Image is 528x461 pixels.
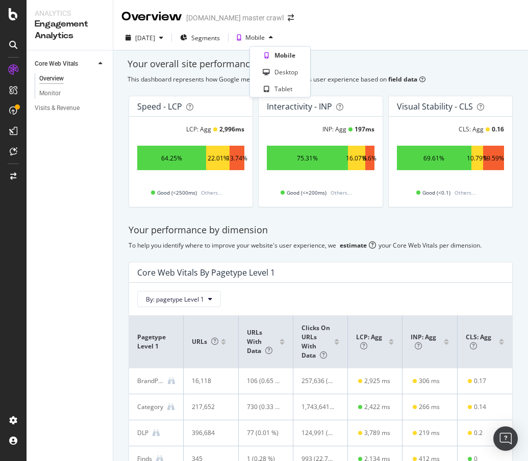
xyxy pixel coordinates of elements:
[192,337,218,346] span: URLs
[247,428,281,438] div: 77 (0.01 %)
[474,428,483,438] div: 0.2
[467,154,488,162] div: 10.79%
[186,13,284,23] div: [DOMAIN_NAME] master crawl
[39,88,61,99] div: Monitor
[219,125,244,133] div: 2,996 ms
[422,186,450,199] span: Good (<0.1)
[274,85,292,93] div: Tablet
[452,186,478,199] span: Others...
[137,101,182,112] div: Speed - LCP
[274,68,298,76] div: Desktop
[192,376,226,386] div: 16,118
[483,154,504,162] div: 19.59%
[137,376,164,386] div: BrandPages
[137,267,275,278] div: Core Web Vitals By pagetype Level 1
[340,241,367,250] div: estimate
[459,125,484,133] div: CLS: Agg
[411,333,436,350] span: INP: Agg
[245,35,265,41] div: Mobile
[346,154,367,162] div: 16.07%
[356,333,382,350] span: LCP: Agg
[128,75,514,84] div: This dashboard represents how Google measures your website's user experience based on
[247,376,281,386] div: 106 (0.65 %)
[247,328,272,355] span: URLs with data
[146,295,204,304] span: By: pagetype Level 1
[39,73,106,84] a: Overview
[329,186,354,199] span: Others...
[301,323,330,360] span: Clicks on URLs with data
[129,224,513,237] div: Your performance by dimension
[466,333,491,350] span: CLS: Agg
[35,8,105,18] div: Analytics
[301,428,336,438] div: 124,991 (4.39 %)
[363,154,376,162] div: 8.6%
[157,186,197,199] span: Good (<2500ms)
[199,186,224,199] span: Others...
[39,88,106,99] a: Monitor
[287,186,326,199] span: Good (<=200ms)
[137,333,172,351] span: pagetype Level 1
[192,402,226,412] div: 217,652
[322,125,346,133] div: INP: Agg
[186,125,211,133] div: LCP: Agg
[288,14,294,21] div: arrow-right-arrow-left
[137,402,163,412] div: Category
[35,103,80,114] div: Visits & Revenue
[301,402,336,412] div: 1,743,641 (45.96 %)
[423,154,444,162] div: 69.61%
[355,125,374,133] div: 197 ms
[192,428,226,438] div: 396,684
[493,426,518,451] div: Open Intercom Messenger
[364,376,390,386] div: 2,925 ms
[474,402,486,412] div: 0.14
[419,402,440,412] div: 266 ms
[135,34,155,42] div: [DATE]
[397,101,473,112] div: Visual Stability - CLS
[35,59,78,69] div: Core Web Vitals
[39,73,64,84] div: Overview
[176,30,224,46] button: Segments
[474,376,486,386] div: 0.17
[121,30,167,46] button: [DATE]
[492,125,504,133] div: 0.16
[364,402,390,412] div: 2,422 ms
[191,34,220,42] span: Segments
[227,154,247,162] div: 13.74%
[137,291,221,307] button: By: pagetype Level 1
[208,154,229,162] div: 22.01%
[35,103,106,114] a: Visits & Revenue
[364,428,390,438] div: 3,789 ms
[129,241,513,250] div: To help you identify where to improve your website's user experience, we your Core Web Vitals per...
[419,428,440,438] div: 219 ms
[297,154,318,162] div: 75.31%
[388,75,417,84] b: field data
[128,58,514,71] div: Your overall site performance
[121,8,182,25] div: Overview
[274,51,295,60] div: Mobile
[247,402,281,412] div: 730 (0.33 %)
[137,428,148,438] div: DLP
[35,59,95,69] a: Core Web Vitals
[35,18,105,42] div: Engagement Analytics
[233,30,277,46] button: Mobile
[161,154,182,162] div: 64.25%
[419,376,440,386] div: 306 ms
[267,101,332,112] div: Interactivity - INP
[301,376,336,386] div: 257,636 (45.04 %)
